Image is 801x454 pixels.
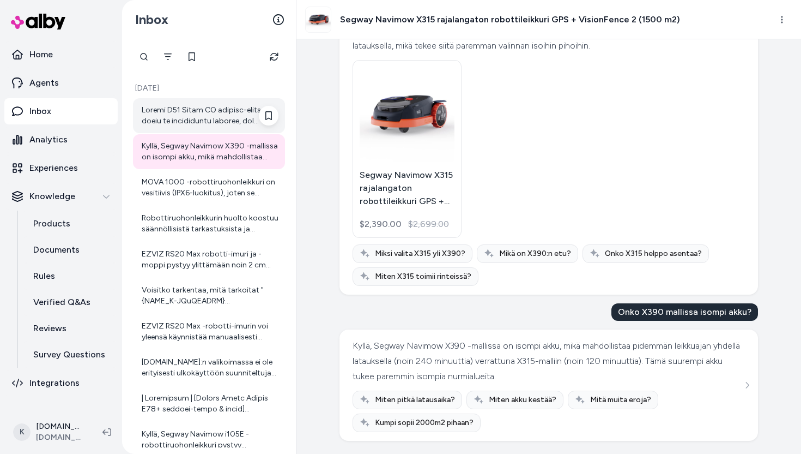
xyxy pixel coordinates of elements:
[375,417,474,428] span: Kumpi sopii 2000m2 pihaan?
[142,429,278,451] div: Kyllä, Segway Navimow i105E -robottiruohonleikkuri pystyy leikkaamaan useita erillisiä leikkuualu...
[135,11,168,28] h2: Inbox
[33,348,105,361] p: Survey Questions
[13,423,31,441] span: K
[133,386,285,421] a: | Loremipsum | [Dolors Ametc Adipis E78+ seddoei-tempo & incid](utlab://etd.magnaali.en/adminimv/...
[22,263,118,289] a: Rules
[263,46,285,68] button: Refresh
[142,177,278,199] div: MOVA 1000 -robottiruohonleikkuri on vesitiivis (IPX6-luokitus), joten se kestää hyvin kastumista ...
[29,105,51,118] p: Inbox
[142,321,278,343] div: EZVIZ RS20 Max -robotti-imurin voi yleensä käynnistää manuaalisesti robotin omasta painikkeesta, ...
[22,315,118,342] a: Reviews
[142,213,278,235] div: Robottiruohonleikkurin huolto koostuu säännöllisistä tarkastuksista ja puhdistuksesta. Mammotion ...
[142,393,278,415] div: | Loremipsum | [Dolors Ametc Adipis E78+ seddoei-tempo & incid](utlab://etd.magnaali.en/adminimv/...
[4,370,118,396] a: Integrations
[29,133,68,146] p: Analytics
[4,183,118,210] button: Knowledge
[306,7,331,32] img: Segway_Navimow_X315_main_1_c202b874-42b6-4a7f-95d7-b7c0b335478c.jpg
[142,141,278,163] div: Kyllä, Segway Navimow X390 -mallissa on isompi akku, mikä mahdollistaa pidemmän leikkuajan yhdell...
[33,322,66,335] p: Reviews
[33,243,80,256] p: Documents
[142,285,278,307] div: Voisitko tarkentaa, mitä tarkoitat "{NAME_K-JQuQEADRM}[DEMOGRAPHIC_DATA] käytössä"? Haluatko tiet...
[375,271,471,282] span: Miten X315 toimii rinteissä?
[22,211,118,237] a: Products
[133,170,285,205] a: MOVA 1000 -robottiruohonleikkuri on vesitiivis (IPX6-luokitus), joten se kestää hyvin kastumista ...
[133,206,285,241] a: Robottiruohonleikkurin huolto koostuu säännöllisistä tarkastuksista ja puhdistuksesta. Mammotion ...
[29,48,53,61] p: Home
[36,421,85,432] p: [DOMAIN_NAME] Shopify
[133,98,285,133] a: Loremi D51 Sitam CO adipisc-elits & -doeiu te incididuntu laboree, dol magnaa enimadmin ve quisno...
[590,395,651,405] span: Mitä muita eroja?
[33,270,55,283] p: Rules
[741,379,754,392] button: See more
[133,134,285,169] a: Kyllä, Segway Navimow X390 -mallissa on isompi akku, mikä mahdollistaa pidemmän leikkuajan yhdell...
[4,41,118,68] a: Home
[611,303,758,321] div: Onko X390 mallissa isompi akku?
[4,127,118,153] a: Analytics
[360,169,454,208] p: Segway Navimow X315 rajalangaton robottileikkuri GPS + VisionFence 2 (1500 m2)
[133,350,285,385] a: [DOMAIN_NAME]:n valikoimassa ei ole erityisesti ulkokäyttöön suunniteltuja robotti-imureita. Usei...
[11,14,65,29] img: alby Logo
[360,218,402,231] div: $2,390.00
[489,395,556,405] span: Miten akku kestää?
[157,46,179,68] button: Filter
[353,60,462,238] a: Segway Navimow X315 rajalangaton robottileikkuri GPS + VisionFence 2 (1500 m2)Segway Navimow X315...
[353,338,742,384] div: Kyllä, Segway Navimow X390 -mallissa on isompi akku, mikä mahdollistaa pidemmän leikkuajan yhdell...
[36,432,85,443] span: [DOMAIN_NAME]
[33,217,70,230] p: Products
[142,357,278,379] div: [DOMAIN_NAME]:n valikoimassa ei ole erityisesti ulkokäyttöön suunniteltuja robotti-imureita. Usei...
[499,248,571,259] span: Mikä on X390:n etu?
[29,162,78,175] p: Experiences
[29,190,75,203] p: Knowledge
[22,289,118,315] a: Verified Q&As
[29,76,59,89] p: Agents
[133,83,285,94] p: [DATE]
[4,155,118,181] a: Experiences
[375,248,465,259] span: Miksi valita X315 yli X390?
[605,248,702,259] span: Onko X315 helppo asentaa?
[408,218,449,231] span: $2,699.00
[33,296,90,309] p: Verified Q&As
[4,98,118,124] a: Inbox
[340,13,680,26] h3: Segway Navimow X315 rajalangaton robottileikkuri GPS + VisionFence 2 (1500 m2)
[29,377,80,390] p: Integrations
[360,67,454,162] img: Segway Navimow X315 rajalangaton robottileikkuri GPS + VisionFence 2 (1500 m2)
[4,70,118,96] a: Agents
[7,415,94,450] button: K[DOMAIN_NAME] Shopify[DOMAIN_NAME]
[133,314,285,349] a: EZVIZ RS20 Max -robotti-imurin voi yleensä käynnistää manuaalisesti robotin omasta painikkeesta, ...
[375,395,455,405] span: Miten pitkä latausaika?
[22,342,118,368] a: Survey Questions
[22,237,118,263] a: Documents
[142,249,278,271] div: EZVIZ RS20 Max robotti-imuri ja -moppi pystyy ylittämään noin 2 cm korkuiset kynnykset. Jos sinul...
[133,278,285,313] a: Voisitko tarkentaa, mitä tarkoitat "{NAME_K-JQuQEADRM}[DEMOGRAPHIC_DATA] käytössä"? Haluatko tiet...
[142,105,278,127] div: Loremi D51 Sitam CO adipisc-elits & -doeiu te incididuntu laboree, dol magnaa enimadmin ve quisno...
[133,242,285,277] a: EZVIZ RS20 Max robotti-imuri ja -moppi pystyy ylittämään noin 2 cm korkuiset kynnykset. Jos sinul...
